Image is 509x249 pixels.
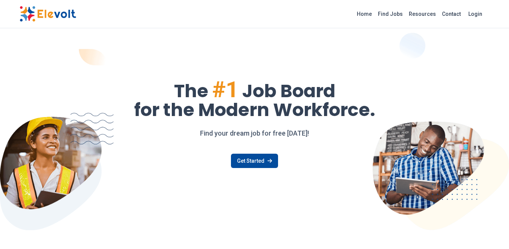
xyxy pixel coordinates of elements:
[212,76,238,103] span: #1
[375,8,406,20] a: Find Jobs
[439,8,464,20] a: Contact
[464,6,487,21] a: Login
[406,8,439,20] a: Resources
[20,128,490,139] p: Find your dream job for free [DATE]!
[354,8,375,20] a: Home
[20,6,76,22] img: Elevolt
[231,154,278,168] a: Get Started
[20,78,490,119] h1: The Job Board for the Modern Workforce.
